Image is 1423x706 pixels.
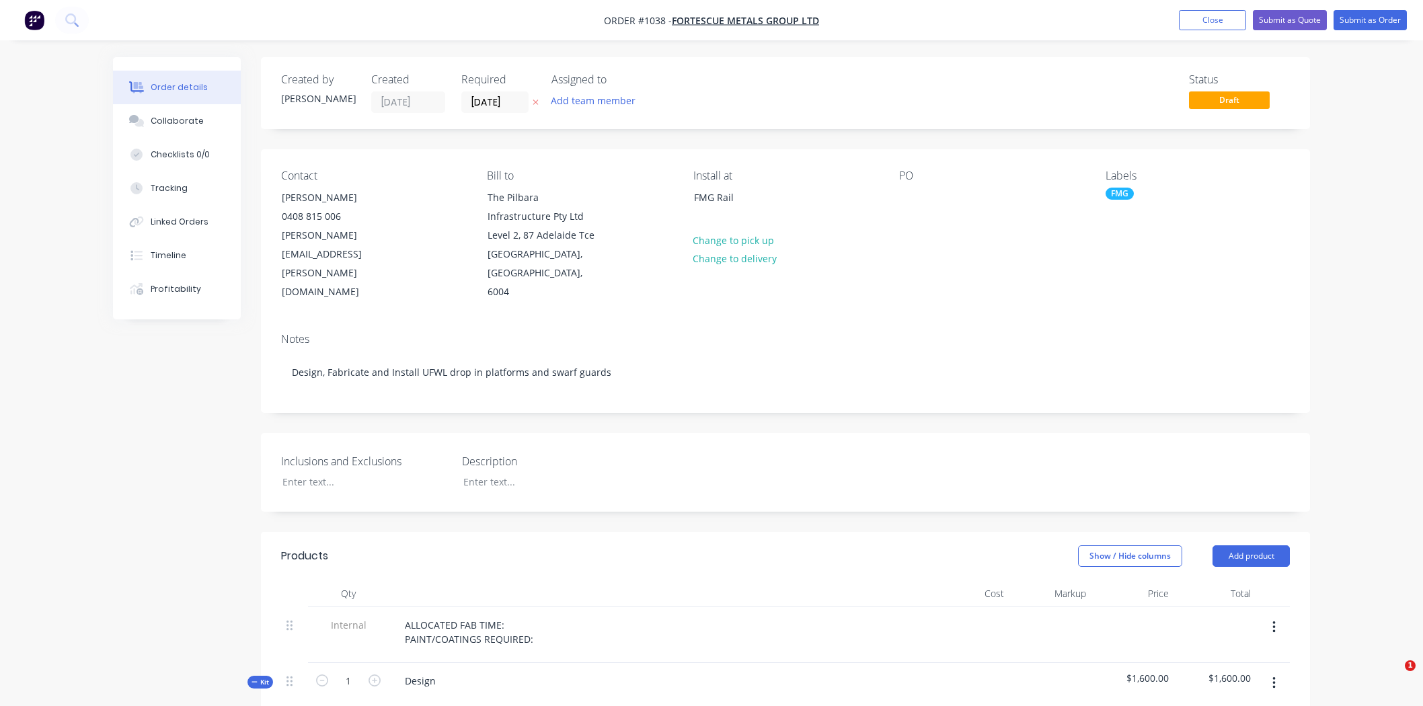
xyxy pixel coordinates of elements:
[544,91,643,110] button: Add team member
[1405,660,1416,671] span: 1
[313,618,383,632] span: Internal
[151,216,208,228] div: Linked Orders
[686,231,781,249] button: Change to pick up
[308,580,389,607] div: Qty
[113,205,241,239] button: Linked Orders
[394,615,544,649] div: ALLOCATED FAB TIME: PAINT/COATINGS REQUIRED:
[488,245,599,301] div: [GEOGRAPHIC_DATA], [GEOGRAPHIC_DATA], 6004
[1106,188,1134,200] div: FMG
[281,548,328,564] div: Products
[1097,671,1169,685] span: $1,600.00
[551,91,643,110] button: Add team member
[683,188,817,231] div: FMG Rail
[113,138,241,171] button: Checklists 0/0
[282,226,393,301] div: [PERSON_NAME][EMAIL_ADDRESS][PERSON_NAME][DOMAIN_NAME]
[1189,91,1270,108] span: Draft
[461,73,535,86] div: Required
[151,249,186,262] div: Timeline
[1213,545,1290,567] button: Add product
[281,169,465,182] div: Contact
[113,104,241,138] button: Collaborate
[151,283,201,295] div: Profitability
[1009,580,1092,607] div: Markup
[1106,169,1290,182] div: Labels
[1179,10,1246,30] button: Close
[927,580,1009,607] div: Cost
[1078,545,1182,567] button: Show / Hide columns
[24,10,44,30] img: Factory
[1180,671,1252,685] span: $1,600.00
[488,188,599,245] div: The Pilbara Infrastructure Pty Ltd Level 2, 87 Adelaide Tce
[151,149,210,161] div: Checklists 0/0
[281,453,449,469] label: Inclusions and Exclusions
[371,73,445,86] div: Created
[1091,580,1174,607] div: Price
[252,677,269,687] span: Kit
[281,73,355,86] div: Created by
[113,171,241,205] button: Tracking
[282,188,393,207] div: [PERSON_NAME]
[281,91,355,106] div: [PERSON_NAME]
[1334,10,1407,30] button: Submit as Order
[1377,660,1410,693] iframe: Intercom live chat
[151,81,208,93] div: Order details
[151,115,204,127] div: Collaborate
[487,169,671,182] div: Bill to
[1253,10,1327,30] button: Submit as Quote
[1189,73,1290,86] div: Status
[113,239,241,272] button: Timeline
[151,182,188,194] div: Tracking
[270,188,405,302] div: [PERSON_NAME]0408 815 006[PERSON_NAME][EMAIL_ADDRESS][PERSON_NAME][DOMAIN_NAME]
[394,671,447,691] div: Design
[282,207,393,226] div: 0408 815 006
[247,676,273,689] div: Kit
[899,169,1083,182] div: PO
[281,352,1290,393] div: Design, Fabricate and Install UFWL drop in platforms and swarf guards
[551,73,686,86] div: Assigned to
[693,169,878,182] div: Install at
[686,249,784,268] button: Change to delivery
[462,453,630,469] label: Description
[694,188,806,207] div: FMG Rail
[672,14,819,27] a: FORTESCUE METALS GROUP LTD
[113,71,241,104] button: Order details
[604,14,672,27] span: Order #1038 -
[113,272,241,306] button: Profitability
[281,333,1290,346] div: Notes
[476,188,611,302] div: The Pilbara Infrastructure Pty Ltd Level 2, 87 Adelaide Tce[GEOGRAPHIC_DATA], [GEOGRAPHIC_DATA], ...
[1174,580,1257,607] div: Total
